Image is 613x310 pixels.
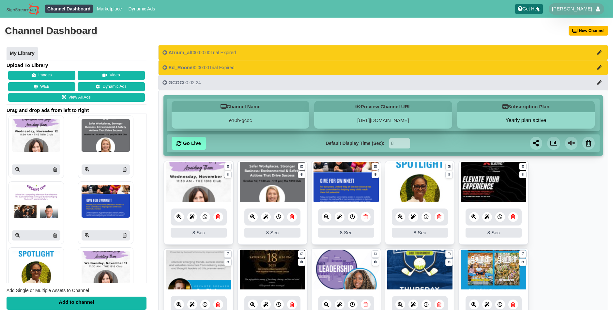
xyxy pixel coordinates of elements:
div: e10b-gcoc [172,112,309,129]
div: 00:00:00 [162,64,234,71]
a: Dynamic Ads [78,82,145,91]
a: My Library [7,47,38,60]
span: Drag and drop ads from left to right [7,107,146,114]
span: GCOC [168,80,183,85]
a: Dynamic Ads [126,5,158,13]
div: Channel Dashboard [5,24,97,37]
button: Atrium_alt00:00:00Trial Expired [158,45,608,60]
a: Marketplace [95,5,124,13]
div: 8 Sec [171,228,227,238]
button: GCOC00:02:24 [158,75,608,90]
a: View All Ads [8,93,145,102]
div: 00:02:24 [162,79,201,86]
span: Atrium_alt [168,50,192,55]
div: 00:00:00 [162,49,236,56]
button: Yearly plan active [457,117,595,124]
img: P250x250 image processing20250923 1793698 1nhp3bk [12,185,60,218]
h5: Channel Name [172,101,309,112]
img: P250x250 image processing20250919 1639111 pvhb5s [12,251,60,284]
div: Add to channel [7,297,146,310]
img: 1158.428 kb [166,250,231,290]
img: 2.316 mb [461,250,526,290]
img: 2.016 mb [314,250,379,290]
span: Add Single or Multiple Assets to Channel [7,288,89,293]
span: Trial Expired [210,50,236,55]
div: 8 Sec [244,228,300,238]
img: P250x250 image processing20250926 1793698 27oshh [82,119,130,152]
img: P250x250 image processing20250918 1639111 9uv7bt [82,251,130,284]
img: Sign Stream.NET [7,3,39,15]
img: P250x250 image processing20250919 1639111 1n4kxa7 [82,185,130,218]
div: 8 Sec [466,228,522,238]
img: 813.567 kb [461,162,526,203]
button: New Channel [569,26,608,36]
a: Channel Dashboard [45,5,93,13]
h5: Preview Channel URL [314,101,452,112]
img: 3.795 mb [166,162,231,203]
span: [PERSON_NAME] [552,6,592,12]
span: Ed_Room [168,65,191,70]
a: Go Live [172,137,206,150]
button: Images [8,71,75,80]
button: WEB [8,82,75,91]
img: 2.459 mb [387,250,452,290]
div: 8 Sec [318,228,374,238]
button: Ed_Room00:00:00Trial Expired [158,60,608,75]
div: 8 Sec [392,228,448,238]
h4: Upload To Library [7,62,146,69]
img: 766.104 kb [240,162,305,203]
a: [URL][DOMAIN_NAME] [357,117,409,123]
button: Video [78,71,145,80]
label: Default Display Time (Sec): [326,140,384,147]
img: 644.443 kb [387,162,452,203]
img: 665.839 kb [240,250,305,290]
span: Trial Expired [209,65,235,70]
img: 3.411 mb [314,162,379,203]
h5: Subscription Plan [457,101,595,112]
a: Get Help [515,4,543,14]
input: Seconds [389,138,410,148]
img: P250x250 image processing20250926 1793698 vzm747 [12,119,60,152]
